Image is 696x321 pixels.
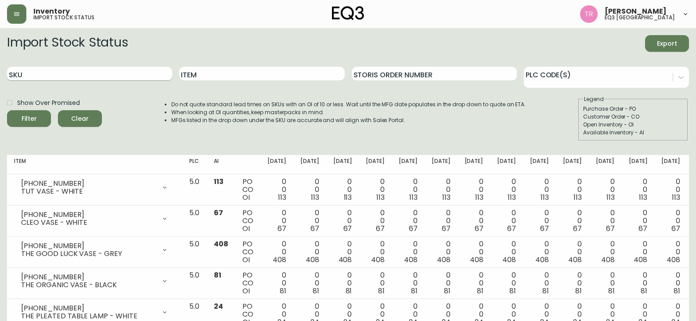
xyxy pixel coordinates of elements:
[432,178,451,202] div: 0 0
[639,192,647,202] span: 113
[629,240,648,264] div: 0 0
[411,286,418,296] span: 81
[21,312,156,320] div: THE PLEATED TABLE LAMP - WHITE
[541,192,549,202] span: 113
[667,255,680,265] span: 408
[392,155,425,174] th: [DATE]
[182,174,207,206] td: 5.0
[21,304,156,312] div: [PHONE_NUMBER]
[207,155,235,174] th: AI
[634,255,647,265] span: 408
[332,6,364,20] img: logo
[661,209,680,233] div: 0 0
[523,155,556,174] th: [DATE]
[442,192,451,202] span: 113
[490,155,523,174] th: [DATE]
[242,255,250,265] span: OI
[14,240,175,260] div: [PHONE_NUMBER]THE GOOD LUCK VASE - GREY
[21,242,156,250] div: [PHONE_NUMBER]
[507,224,516,234] span: 67
[497,271,516,295] div: 0 0
[399,271,418,295] div: 0 0
[311,192,319,202] span: 113
[530,240,549,264] div: 0 0
[21,273,156,281] div: [PHONE_NUMBER]
[242,178,253,202] div: PO CO
[470,255,483,265] span: 408
[661,240,680,264] div: 0 0
[333,209,352,233] div: 0 0
[306,255,319,265] span: 408
[333,240,352,264] div: 0 0
[21,180,156,188] div: [PHONE_NUMBER]
[497,240,516,264] div: 0 0
[14,178,175,197] div: [PHONE_NUMBER]TUT VASE - WHITE
[465,240,483,264] div: 0 0
[671,224,680,234] span: 67
[214,301,223,311] span: 24
[465,209,483,233] div: 0 0
[629,178,648,202] div: 0 0
[214,270,221,280] span: 81
[267,240,286,264] div: 0 0
[182,206,207,237] td: 5.0
[273,255,286,265] span: 408
[313,286,319,296] span: 81
[606,224,615,234] span: 67
[530,209,549,233] div: 0 0
[475,224,483,234] span: 67
[366,178,385,202] div: 0 0
[638,224,647,234] span: 67
[214,239,228,249] span: 408
[371,255,385,265] span: 408
[17,98,80,108] span: Show Over Promised
[661,271,680,295] div: 0 0
[444,286,451,296] span: 81
[542,286,549,296] span: 81
[596,240,615,264] div: 0 0
[672,192,680,202] span: 113
[409,224,418,234] span: 67
[596,178,615,202] div: 0 0
[645,35,689,52] button: Export
[280,286,286,296] span: 81
[404,255,418,265] span: 408
[300,209,319,233] div: 0 0
[652,38,682,49] span: Export
[344,192,352,202] span: 113
[432,240,451,264] div: 0 0
[300,240,319,264] div: 0 0
[432,271,451,295] div: 0 0
[21,188,156,195] div: TUT VASE - WHITE
[359,155,392,174] th: [DATE]
[65,113,95,124] span: Clear
[214,208,223,218] span: 67
[267,178,286,202] div: 0 0
[182,237,207,268] td: 5.0
[580,5,598,23] img: 214b9049a7c64896e5c13e8f38ff7a87
[21,219,156,227] div: CLEO VASE - WHITE
[661,178,680,202] div: 0 0
[366,209,385,233] div: 0 0
[7,110,51,127] button: Filter
[399,209,418,233] div: 0 0
[267,271,286,295] div: 0 0
[214,177,224,187] span: 113
[575,286,582,296] span: 81
[583,129,683,137] div: Available Inventory - AI
[425,155,458,174] th: [DATE]
[437,255,451,265] span: 408
[260,155,293,174] th: [DATE]
[596,271,615,295] div: 0 0
[399,240,418,264] div: 0 0
[343,224,352,234] span: 67
[326,155,359,174] th: [DATE]
[242,286,250,296] span: OI
[530,271,549,295] div: 0 0
[573,192,582,202] span: 113
[339,255,352,265] span: 408
[475,192,483,202] span: 113
[442,224,451,234] span: 67
[589,155,622,174] th: [DATE]
[242,240,253,264] div: PO CO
